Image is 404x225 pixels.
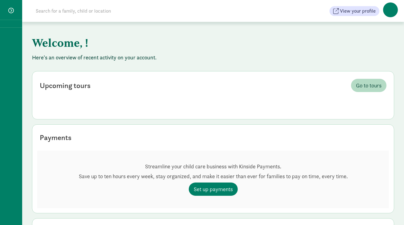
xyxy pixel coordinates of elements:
[79,173,348,180] p: Save up to ten hours every week, stay organized, and make it easier than ever for families to pay...
[194,185,233,193] span: Set up payments
[79,163,348,170] p: Streamline your child care business with Kinside Payments.
[32,32,337,54] h1: Welcome, !
[356,81,382,90] span: Go to tours
[40,80,91,91] div: Upcoming tours
[40,132,71,143] div: Payments
[329,6,379,16] button: View your profile
[189,183,238,196] a: Set up payments
[340,7,376,15] span: View your profile
[32,54,394,61] p: Here's an overview of recent activity on your account.
[32,5,205,17] input: Search for a family, child or location
[351,79,386,92] a: Go to tours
